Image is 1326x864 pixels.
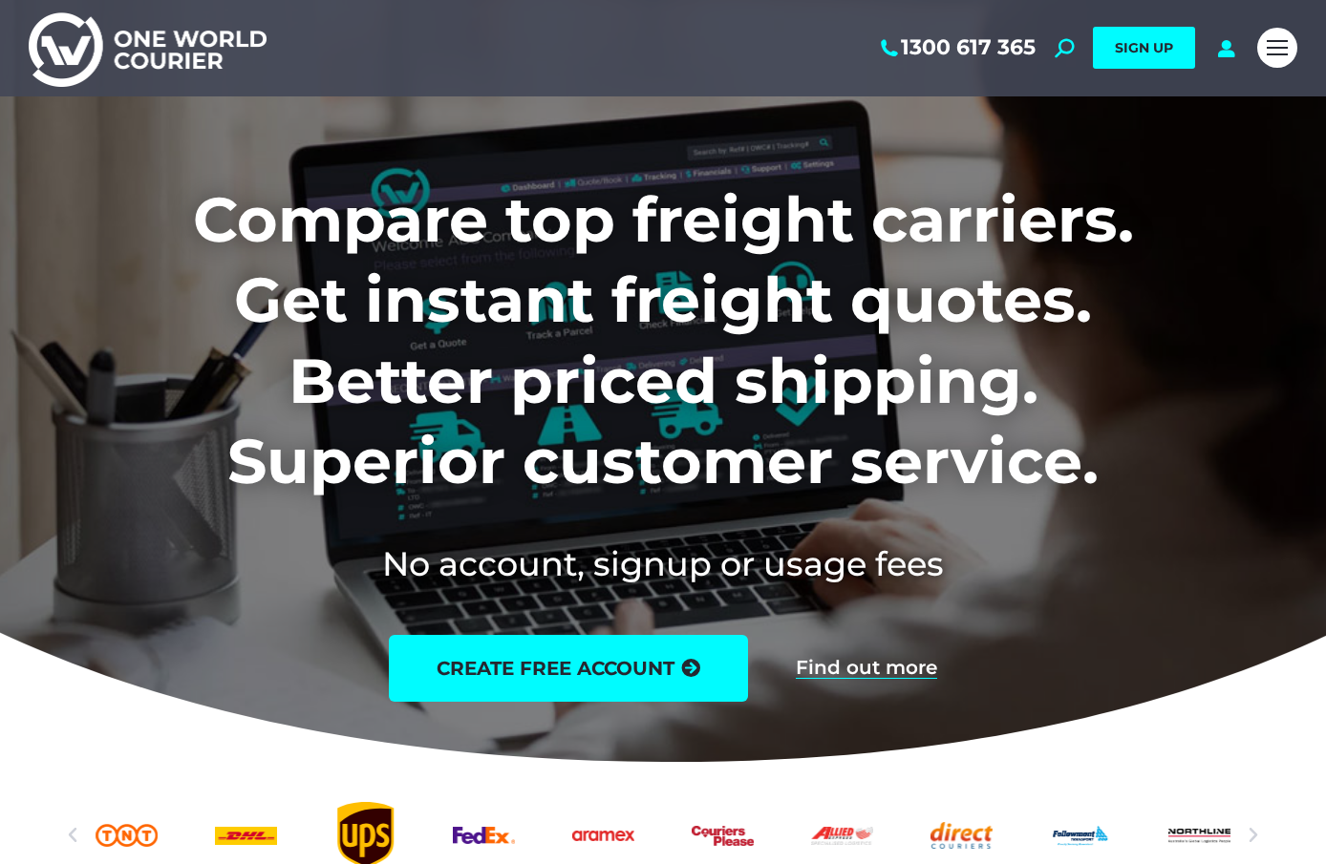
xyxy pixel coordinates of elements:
a: create free account [389,635,748,702]
a: Mobile menu icon [1257,28,1297,68]
a: SIGN UP [1093,27,1195,69]
img: One World Courier [29,10,267,87]
span: SIGN UP [1115,39,1173,56]
h2: No account, signup or usage fees [67,540,1260,587]
h1: Compare top freight carriers. Get instant freight quotes. Better priced shipping. Superior custom... [67,179,1260,502]
a: Find out more [796,658,937,679]
a: 1300 617 365 [877,35,1036,60]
